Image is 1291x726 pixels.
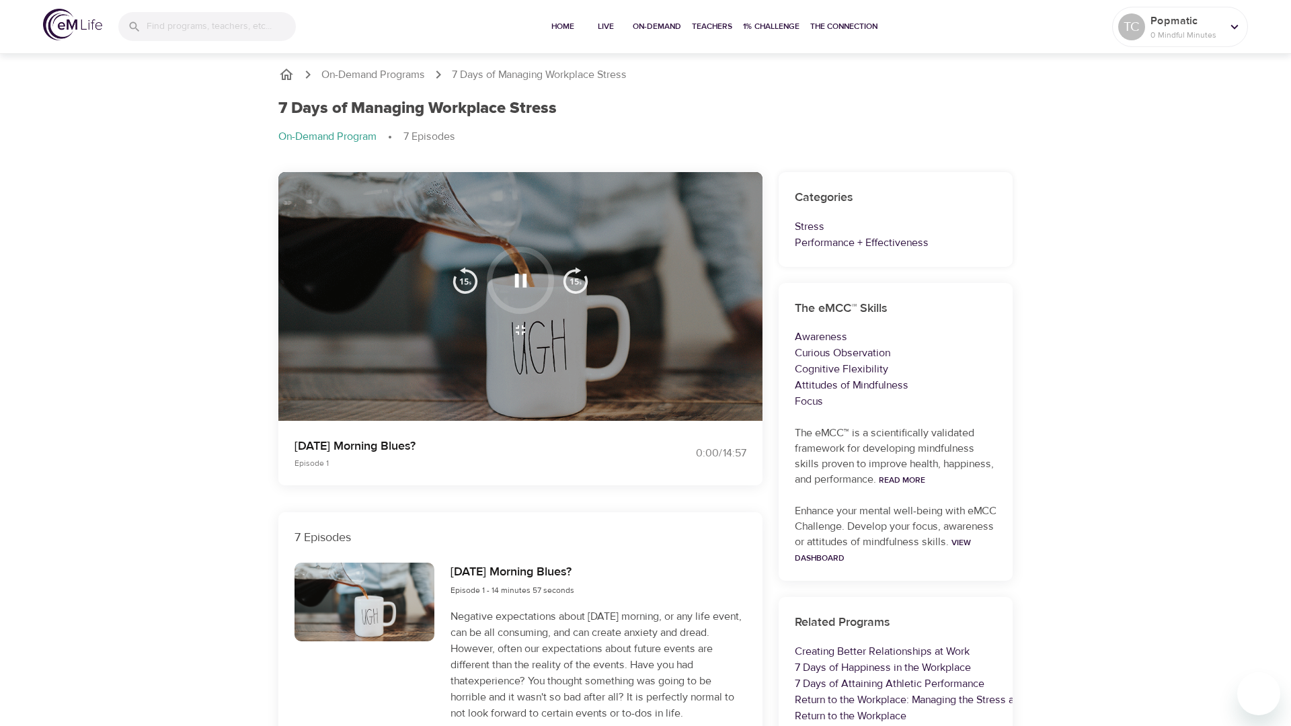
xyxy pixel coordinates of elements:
[451,585,574,596] span: Episode 1 - 14 minutes 57 seconds
[590,19,622,34] span: Live
[795,345,996,361] p: Curious Observation
[278,129,1013,145] nav: breadcrumb
[879,475,925,485] a: Read More
[452,267,479,294] img: 15s_prev.svg
[795,188,996,208] h6: Categories
[795,693,1064,707] a: Return to the Workplace: Managing the Stress and Anxiety
[795,503,996,565] p: Enhance your mental well-being with eMCC Challenge. Develop your focus, awareness or attitudes of...
[795,393,996,409] p: Focus
[295,457,629,469] p: Episode 1
[795,361,996,377] p: Cognitive Flexibility
[795,709,906,723] a: Return to the Workplace
[633,19,681,34] span: On-Demand
[795,235,996,251] p: Performance + Effectiveness
[451,608,746,721] p: Negative expectations about [DATE] morning, or any life event, can be all consuming, and can crea...
[795,537,971,563] a: View Dashboard
[795,645,970,658] a: Creating Better Relationships at Work
[795,613,996,633] h6: Related Programs
[278,99,557,118] h1: 7 Days of Managing Workplace Stress
[795,377,996,393] p: Attitudes of Mindfulness
[43,9,102,40] img: logo
[278,129,377,145] p: On-Demand Program
[452,67,627,83] p: 7 Days of Managing Workplace Stress
[547,19,579,34] span: Home
[743,19,799,34] span: 1% Challenge
[295,437,629,455] p: [DATE] Morning Blues?
[795,426,996,487] p: The eMCC™ is a scientifically validated framework for developing mindfulness skills proven to imp...
[1150,13,1222,29] p: Popmatic
[795,329,996,345] p: Awareness
[562,267,589,294] img: 15s_next.svg
[795,299,996,319] h6: The eMCC™ Skills
[295,528,746,547] p: 7 Episodes
[1150,29,1222,41] p: 0 Mindful Minutes
[321,67,425,83] a: On-Demand Programs
[645,446,746,461] div: 0:00 / 14:57
[403,129,455,145] p: 7 Episodes
[1118,13,1145,40] div: TC
[1237,672,1280,715] iframe: Button to launch messaging window
[451,563,574,582] h6: [DATE] Morning Blues?
[810,19,877,34] span: The Connection
[795,677,984,690] a: 7 Days of Attaining Athletic Performance
[692,19,732,34] span: Teachers
[147,12,296,41] input: Find programs, teachers, etc...
[795,218,996,235] p: Stress
[278,67,1013,83] nav: breadcrumb
[795,661,971,674] a: 7 Days of Happiness in the Workplace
